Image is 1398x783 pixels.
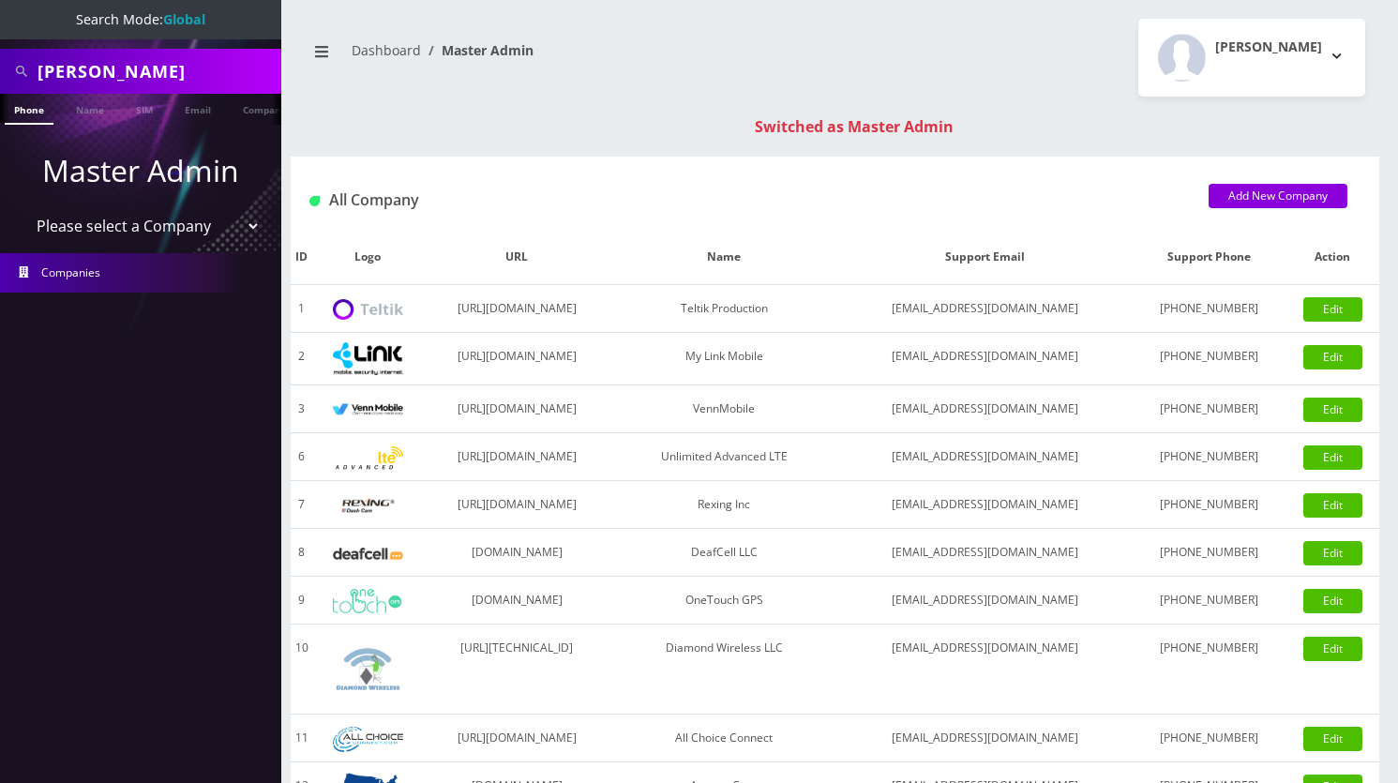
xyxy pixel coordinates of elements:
[1132,715,1286,762] td: [PHONE_NUMBER]
[837,433,1131,481] td: [EMAIL_ADDRESS][DOMAIN_NAME]
[421,40,534,60] li: Master Admin
[837,529,1131,577] td: [EMAIL_ADDRESS][DOMAIN_NAME]
[423,385,610,433] td: [URL][DOMAIN_NAME]
[423,333,610,385] td: [URL][DOMAIN_NAME]
[1132,385,1286,433] td: [PHONE_NUMBER]
[837,625,1131,715] td: [EMAIL_ADDRESS][DOMAIN_NAME]
[1132,577,1286,625] td: [PHONE_NUMBER]
[291,285,312,333] td: 1
[312,230,423,285] th: Logo
[291,529,312,577] td: 8
[291,715,312,762] td: 11
[1303,345,1362,369] a: Edit
[309,115,1398,138] div: Switched as Master Admin
[1303,727,1362,751] a: Edit
[291,577,312,625] td: 9
[41,264,100,280] span: Companies
[67,94,113,123] a: Name
[291,385,312,433] td: 3
[423,577,610,625] td: [DOMAIN_NAME]
[1303,493,1362,518] a: Edit
[1286,230,1379,285] th: Action
[333,342,403,375] img: My Link Mobile
[1132,285,1286,333] td: [PHONE_NUMBER]
[423,230,610,285] th: URL
[291,333,312,385] td: 2
[837,230,1131,285] th: Support Email
[1132,230,1286,285] th: Support Phone
[610,715,837,762] td: All Choice Connect
[423,715,610,762] td: [URL][DOMAIN_NAME]
[291,433,312,481] td: 6
[309,191,1180,209] h1: All Company
[610,625,837,715] td: Diamond Wireless LLC
[309,196,320,206] img: All Company
[333,548,403,560] img: DeafCell LLC
[352,41,421,59] a: Dashboard
[1303,445,1362,470] a: Edit
[333,634,403,704] img: Diamond Wireless LLC
[1303,589,1362,613] a: Edit
[333,589,403,613] img: OneTouch GPS
[610,333,837,385] td: My Link Mobile
[837,285,1131,333] td: [EMAIL_ADDRESS][DOMAIN_NAME]
[610,529,837,577] td: DeafCell LLC
[305,31,821,84] nav: breadcrumb
[1303,398,1362,422] a: Edit
[610,577,837,625] td: OneTouch GPS
[1132,333,1286,385] td: [PHONE_NUMBER]
[1215,39,1322,55] h2: [PERSON_NAME]
[333,727,403,752] img: All Choice Connect
[610,285,837,333] td: Teltik Production
[1132,529,1286,577] td: [PHONE_NUMBER]
[291,481,312,529] td: 7
[423,529,610,577] td: [DOMAIN_NAME]
[291,230,312,285] th: ID
[1303,637,1362,661] a: Edit
[610,385,837,433] td: VennMobile
[837,333,1131,385] td: [EMAIL_ADDRESS][DOMAIN_NAME]
[175,94,220,123] a: Email
[610,433,837,481] td: Unlimited Advanced LTE
[610,230,837,285] th: Name
[423,625,610,715] td: [URL][TECHNICAL_ID]
[333,299,403,321] img: Teltik Production
[1303,541,1362,565] a: Edit
[5,94,53,125] a: Phone
[423,481,610,529] td: [URL][DOMAIN_NAME]
[38,53,277,89] input: Search All Companies
[837,385,1131,433] td: [EMAIL_ADDRESS][DOMAIN_NAME]
[1132,481,1286,529] td: [PHONE_NUMBER]
[127,94,162,123] a: SIM
[1138,19,1365,97] button: [PERSON_NAME]
[1209,184,1347,208] a: Add New Company
[333,446,403,470] img: Unlimited Advanced LTE
[333,497,403,515] img: Rexing Inc
[837,577,1131,625] td: [EMAIL_ADDRESS][DOMAIN_NAME]
[291,625,312,715] td: 10
[1132,433,1286,481] td: [PHONE_NUMBER]
[423,285,610,333] td: [URL][DOMAIN_NAME]
[1303,297,1362,322] a: Edit
[423,433,610,481] td: [URL][DOMAIN_NAME]
[76,10,205,28] span: Search Mode:
[837,481,1131,529] td: [EMAIL_ADDRESS][DOMAIN_NAME]
[333,403,403,416] img: VennMobile
[610,481,837,529] td: Rexing Inc
[1132,625,1286,715] td: [PHONE_NUMBER]
[233,94,296,123] a: Company
[163,10,205,28] strong: Global
[837,715,1131,762] td: [EMAIL_ADDRESS][DOMAIN_NAME]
